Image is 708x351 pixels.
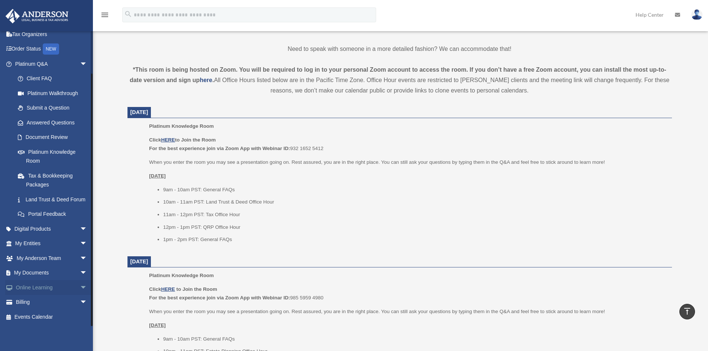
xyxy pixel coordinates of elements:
[149,136,666,153] p: 932 1652 5412
[149,295,290,300] b: For the best experience join via Zoom App with Webinar ID:
[100,13,109,19] a: menu
[5,27,98,42] a: Tax Organizers
[691,9,702,20] img: User Pic
[10,207,98,222] a: Portal Feedback
[127,65,672,96] div: All Office Hours listed below are in the Pacific Time Zone. Office Hour events are restricted to ...
[149,123,214,129] span: Platinum Knowledge Room
[149,158,666,167] p: When you enter the room you may see a presentation going on. Rest assured, you are in the right p...
[80,280,95,295] span: arrow_drop_down
[43,43,59,55] div: NEW
[683,307,692,316] i: vertical_align_top
[5,42,98,57] a: Order StatusNEW
[163,185,667,194] li: 9am - 10am PST: General FAQs
[130,109,148,115] span: [DATE]
[163,235,667,244] li: 1pm - 2pm PST: General FAQs
[10,86,98,101] a: Platinum Walkthrough
[124,10,132,18] i: search
[163,335,667,344] li: 9am - 10am PST: General FAQs
[130,66,666,83] strong: *This room is being hosted on Zoom. You will be required to log in to your personal Zoom account ...
[3,9,71,23] img: Anderson Advisors Platinum Portal
[149,285,666,302] p: 985 5959 4980
[10,144,95,168] a: Platinum Knowledge Room
[679,304,695,319] a: vertical_align_top
[149,137,216,143] b: Click to Join the Room
[10,130,98,145] a: Document Review
[163,210,667,219] li: 11am - 12pm PST: Tax Office Hour
[10,192,98,207] a: Land Trust & Deed Forum
[80,56,95,72] span: arrow_drop_down
[127,44,672,54] p: Need to speak with someone in a more detailed fashion? We can accommodate that!
[100,10,109,19] i: menu
[5,221,98,236] a: Digital Productsarrow_drop_down
[149,146,290,151] b: For the best experience join via Zoom App with Webinar ID:
[149,322,166,328] u: [DATE]
[5,236,98,251] a: My Entitiesarrow_drop_down
[5,309,98,324] a: Events Calendar
[10,115,98,130] a: Answered Questions
[149,307,666,316] p: When you enter the room you may see a presentation going on. Rest assured, you are in the right p...
[10,71,98,86] a: Client FAQ
[200,77,212,83] a: here
[80,266,95,281] span: arrow_drop_down
[5,56,98,71] a: Platinum Q&Aarrow_drop_down
[161,286,175,292] a: HERE
[212,77,214,83] strong: .
[149,273,214,278] span: Platinum Knowledge Room
[5,266,98,280] a: My Documentsarrow_drop_down
[130,259,148,264] span: [DATE]
[5,251,98,266] a: My Anderson Teamarrow_drop_down
[5,295,98,310] a: Billingarrow_drop_down
[149,173,166,179] u: [DATE]
[149,286,176,292] b: Click
[161,137,175,143] a: HERE
[80,221,95,237] span: arrow_drop_down
[10,101,98,116] a: Submit a Question
[80,236,95,251] span: arrow_drop_down
[163,223,667,232] li: 12pm - 1pm PST: QRP Office Hour
[80,251,95,266] span: arrow_drop_down
[10,168,98,192] a: Tax & Bookkeeping Packages
[80,295,95,310] span: arrow_drop_down
[177,286,217,292] b: to Join the Room
[5,280,98,295] a: Online Learningarrow_drop_down
[163,198,667,207] li: 10am - 11am PST: Land Trust & Deed Office Hour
